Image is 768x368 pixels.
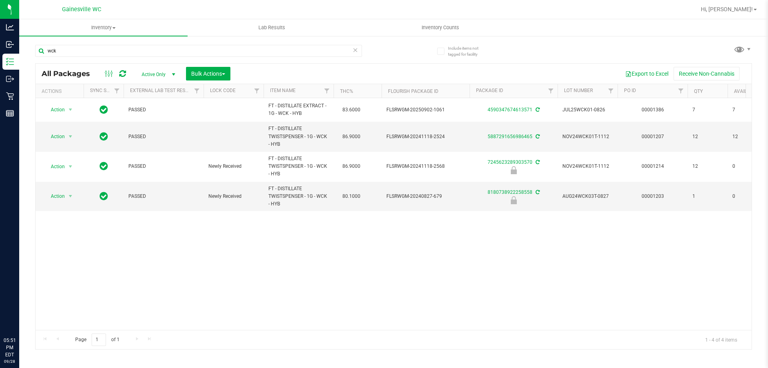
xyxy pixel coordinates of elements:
[562,106,613,114] span: JUL25WCK01-0826
[268,185,329,208] span: FT - DISTILLATE TWISTSPENSER - 1G - WCK - HYB
[476,88,503,93] a: Package ID
[128,163,199,170] span: PASSED
[19,19,188,36] a: Inventory
[674,84,688,98] a: Filter
[338,161,364,172] span: 86.9000
[6,58,14,66] inline-svg: Inventory
[208,163,259,170] span: Newly Received
[186,67,230,80] button: Bulk Actions
[604,84,618,98] a: Filter
[732,193,763,200] span: 0
[250,84,264,98] a: Filter
[732,106,763,114] span: 7
[268,102,329,117] span: FT - DISTILLATE EXTRACT - 1G - WCK - HYB
[734,88,758,94] a: Available
[270,88,296,93] a: Item Name
[100,191,108,202] span: In Sync
[100,161,108,172] span: In Sync
[66,191,76,202] span: select
[732,133,763,141] span: 12
[534,159,540,165] span: Sync from Compliance System
[268,155,329,178] span: FT - DISTILLATE TWISTSPENSER - 1G - WCK - HYB
[642,134,664,139] a: 00001207
[35,45,362,57] input: Search Package ID, Item Name, SKU, Lot or Part Number...
[692,133,723,141] span: 12
[732,163,763,170] span: 0
[562,133,613,141] span: NOV24WCK01T-1112
[562,193,613,200] span: AUG24WCK03T-0827
[128,193,199,200] span: PASSED
[562,163,613,170] span: NOV24WCK01T-1112
[534,107,540,113] span: Sync from Compliance System
[692,193,723,200] span: 1
[356,19,524,36] a: Inventory Counts
[268,125,329,148] span: FT - DISTILLATE TWISTSPENSER - 1G - WCK - HYB
[488,189,532,195] a: 8180738922258558
[320,84,334,98] a: Filter
[110,84,124,98] a: Filter
[44,104,65,115] span: Action
[248,24,296,31] span: Lab Results
[642,193,664,199] a: 00001203
[62,6,101,13] span: Gainesville WC
[564,88,593,93] a: Lot Number
[4,358,16,364] p: 09/28
[488,107,532,113] a: 4590347674613571
[128,133,199,141] span: PASSED
[411,24,470,31] span: Inventory Counts
[642,163,664,169] a: 00001214
[692,163,723,170] span: 12
[338,131,364,143] span: 86.9000
[488,159,532,165] a: 7245623289303570
[8,304,32,328] iframe: Resource center
[6,40,14,48] inline-svg: Inbound
[190,84,204,98] a: Filter
[6,92,14,100] inline-svg: Retail
[386,193,465,200] span: FLSRWGM-20240827-679
[534,189,540,195] span: Sync from Compliance System
[19,24,188,31] span: Inventory
[44,161,65,172] span: Action
[66,104,76,115] span: select
[100,131,108,142] span: In Sync
[488,134,532,139] a: 5887291656986465
[694,88,703,94] a: Qty
[468,196,559,204] div: Newly Received
[4,337,16,358] p: 05:51 PM EDT
[468,166,559,174] div: Newly Received
[340,88,353,94] a: THC%
[210,88,236,93] a: Lock Code
[534,134,540,139] span: Sync from Compliance System
[338,191,364,202] span: 80.1000
[352,45,358,55] span: Clear
[544,84,558,98] a: Filter
[388,88,438,94] a: Flourish Package ID
[674,67,740,80] button: Receive Non-Cannabis
[191,70,225,77] span: Bulk Actions
[42,88,80,94] div: Actions
[6,75,14,83] inline-svg: Outbound
[68,334,126,346] span: Page of 1
[44,191,65,202] span: Action
[130,88,193,93] a: External Lab Test Result
[44,131,65,142] span: Action
[642,107,664,113] a: 00001386
[448,45,488,57] span: Include items not tagged for facility
[42,69,98,78] span: All Packages
[66,131,76,142] span: select
[624,88,636,93] a: PO ID
[701,6,753,12] span: Hi, [PERSON_NAME]!
[128,106,199,114] span: PASSED
[699,334,744,346] span: 1 - 4 of 4 items
[692,106,723,114] span: 7
[66,161,76,172] span: select
[90,88,121,93] a: Sync Status
[386,106,465,114] span: FLSRWGM-20250902-1061
[338,104,364,116] span: 83.6000
[188,19,356,36] a: Lab Results
[6,23,14,31] inline-svg: Analytics
[386,133,465,141] span: FLSRWGM-20241118-2524
[92,334,106,346] input: 1
[208,193,259,200] span: Newly Received
[386,163,465,170] span: FLSRWGM-20241118-2568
